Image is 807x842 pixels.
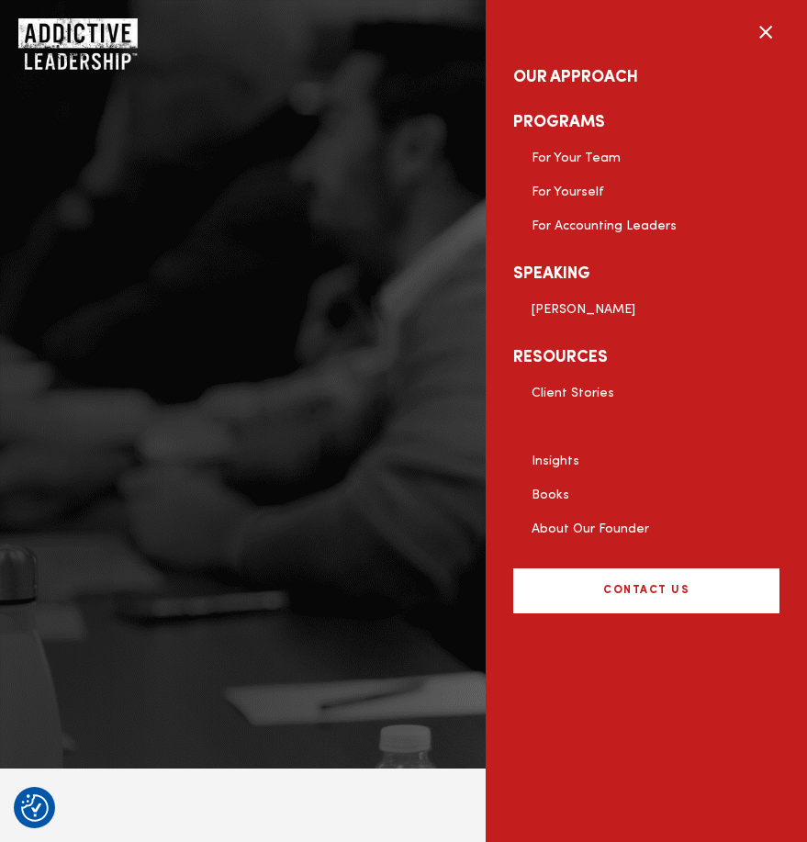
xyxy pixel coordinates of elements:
[513,55,779,100] a: Our Approach
[21,794,49,822] img: Revisit consent button
[532,303,635,316] a: [PERSON_NAME]
[513,335,779,380] a: Resources
[532,387,614,399] a: Client Stories
[532,455,579,467] a: Insights
[513,568,779,613] a: CONTACT US
[18,18,129,55] a: Home
[532,522,649,535] a: About Our Founder
[532,152,621,164] a: For Your Team
[532,421,623,433] a: Tools & Guides
[513,252,779,297] a: Speaking
[21,794,49,822] button: Consent Preferences
[532,488,569,501] a: Books
[532,185,604,198] a: For Yourself
[532,219,677,232] a: For Accounting Leaders
[513,100,779,145] a: Programs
